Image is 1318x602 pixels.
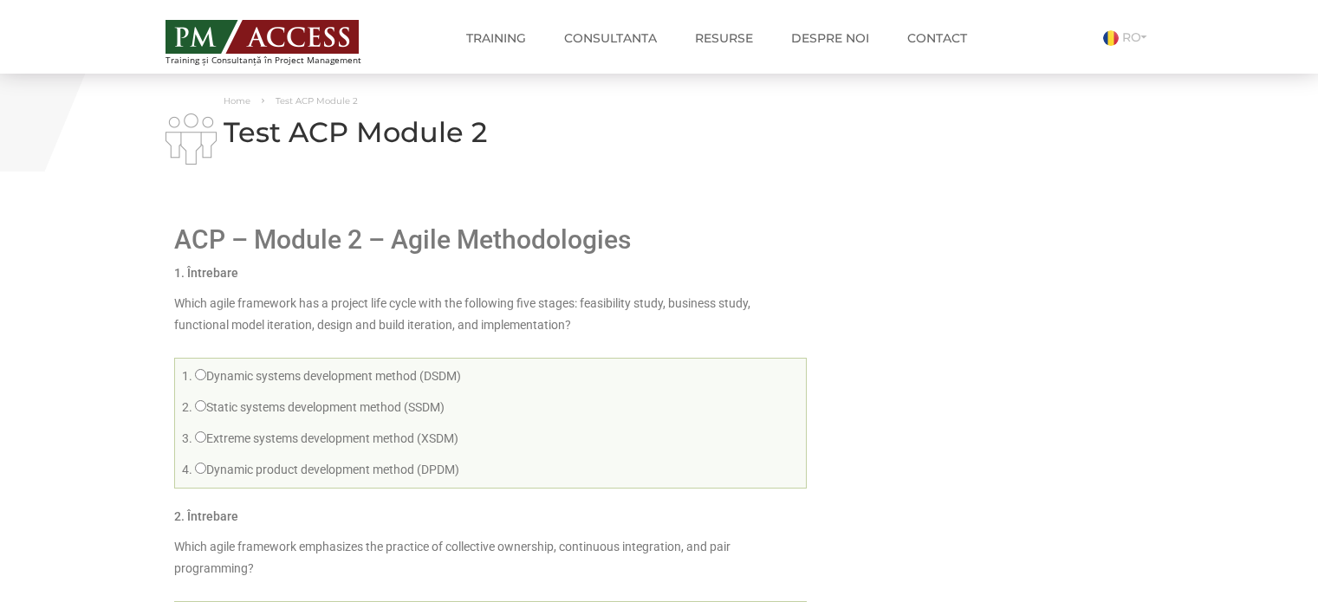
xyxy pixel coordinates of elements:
[1103,30,1119,46] img: Romana
[166,20,359,54] img: PM ACCESS - Echipa traineri si consultanti certificati PMP: Narciss Popescu, Mihai Olaru, Monica ...
[195,431,206,443] input: Extreme systems development method (XSDM)
[182,463,192,476] span: 4.
[195,463,206,474] input: Dynamic product development method (DPDM)
[551,21,670,55] a: Consultanta
[166,15,393,65] a: Training și Consultanță în Project Management
[195,400,445,414] label: Static systems development method (SSDM)
[174,293,807,336] p: Which agile framework has a project life cycle with the following five stages: feasibility study,...
[174,509,181,523] span: 2
[174,225,807,254] h2: ACP – Module 2 – Agile Methodologies
[195,463,459,476] label: Dynamic product development method (DPDM)
[174,510,238,523] h5: . Întrebare
[894,21,980,55] a: Contact
[195,369,206,380] input: Dynamic systems development method (DSDM)
[195,369,461,383] label: Dynamic systems development method (DSDM)
[182,431,192,445] span: 3.
[778,21,882,55] a: Despre noi
[682,21,766,55] a: Resurse
[1103,29,1153,45] a: RO
[195,400,206,411] input: Static systems development method (SSDM)
[182,369,192,383] span: 1.
[174,267,238,280] h5: . Întrebare
[174,266,181,280] span: 1
[166,113,217,165] img: i-02.png
[174,536,807,579] p: Which agile framework emphasizes the practice of collective ownership, continuous integration, an...
[195,431,458,445] label: Extreme systems development method (XSDM)
[453,21,539,55] a: Training
[166,117,815,147] h1: Test ACP Module 2
[182,400,192,414] span: 2.
[276,95,358,107] span: Test ACP Module 2
[166,55,393,65] span: Training și Consultanță în Project Management
[224,95,250,107] a: Home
